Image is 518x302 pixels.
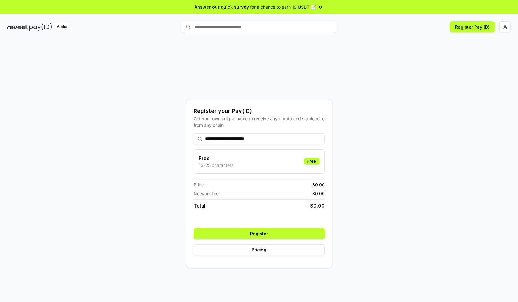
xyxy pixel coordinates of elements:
span: $ 0.00 [312,181,325,188]
img: reveel_dark [7,23,28,31]
span: Total [194,202,205,209]
span: $ 0.00 [310,202,325,209]
span: Price [194,181,204,188]
button: Pricing [194,244,325,255]
span: for a chance to earn 10 USDT 📝 [250,4,316,10]
p: 13-25 characters [199,162,233,168]
span: Network fee [194,190,219,197]
button: Register Pay(ID) [450,21,495,32]
span: Answer our quick survey [195,4,249,10]
div: Register your Pay(ID) [194,107,325,115]
img: pay_id [29,23,52,31]
span: $ 0.00 [312,190,325,197]
div: Alpha [53,23,71,31]
button: Register [194,228,325,239]
h3: Free [199,155,233,162]
div: Get your own unique name to receive any crypto and stablecoin, from any chain [194,115,325,128]
div: Free [304,158,319,165]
